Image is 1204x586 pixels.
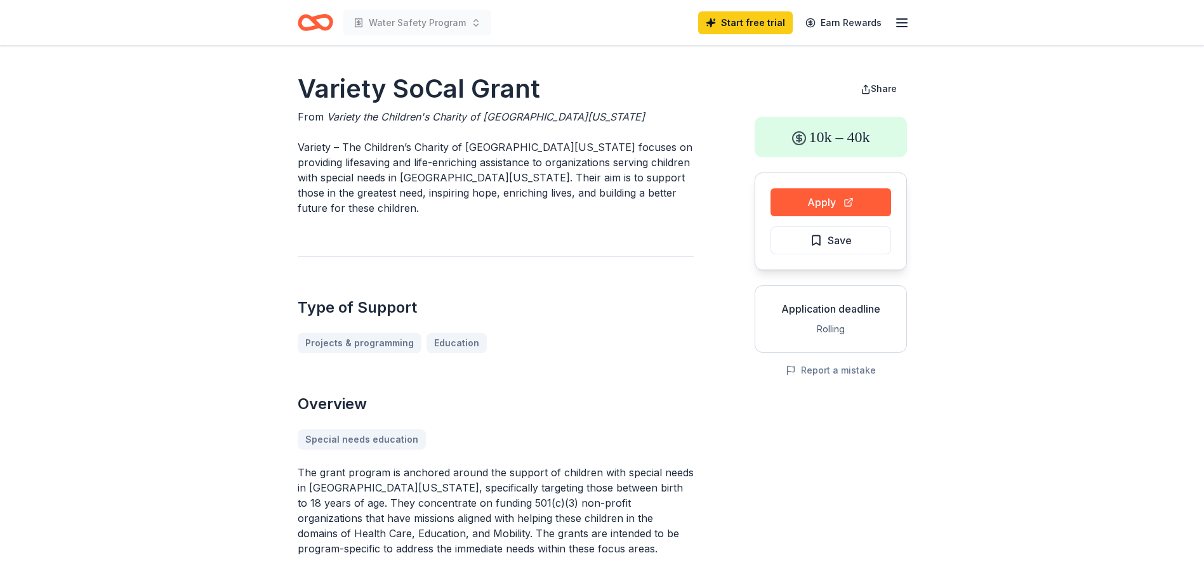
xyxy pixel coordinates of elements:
[298,71,694,107] h1: Variety SoCal Grant
[298,333,421,353] a: Projects & programming
[698,11,793,34] a: Start free trial
[765,301,896,316] div: Application deadline
[771,226,891,254] button: Save
[850,76,907,101] button: Share
[343,10,491,36] button: Water Safety Program
[327,110,645,123] span: Variety the Children's Charity of [GEOGRAPHIC_DATA][US_STATE]
[298,394,694,414] h2: Overview
[798,11,889,34] a: Earn Rewards
[298,109,694,124] div: From
[298,465,694,556] p: The grant program is anchored around the support of children with special needs in [GEOGRAPHIC_DA...
[298,140,694,216] p: Variety – The Children’s Charity of [GEOGRAPHIC_DATA][US_STATE] focuses on providing lifesaving a...
[427,333,487,353] a: Education
[755,117,907,157] div: 10k – 40k
[828,232,852,249] span: Save
[786,363,876,378] button: Report a mistake
[871,83,897,94] span: Share
[298,8,333,37] a: Home
[369,15,466,30] span: Water Safety Program
[765,322,896,337] div: Rolling
[298,297,694,318] h2: Type of Support
[771,188,891,216] button: Apply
